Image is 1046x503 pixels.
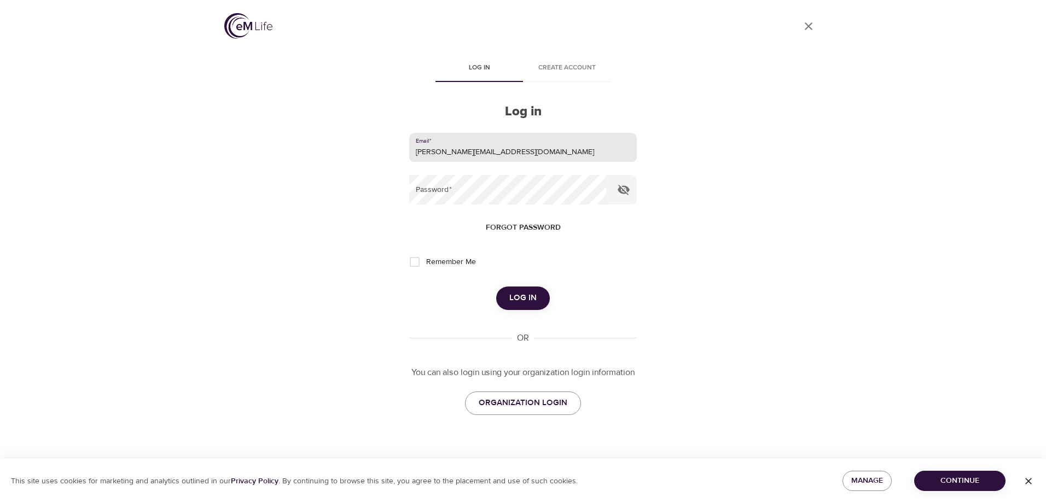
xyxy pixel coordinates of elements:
span: Remember Me [426,256,476,268]
span: Log in [442,62,516,74]
span: ORGANIZATION LOGIN [479,396,567,410]
a: ORGANIZATION LOGIN [465,391,581,414]
div: OR [513,332,533,344]
button: Manage [842,471,892,491]
button: Forgot password [481,218,565,238]
a: close [795,13,822,39]
span: Log in [509,291,537,305]
button: Log in [496,286,550,309]
span: Forgot password [486,221,561,235]
span: Manage [851,474,883,488]
button: Continue [914,471,1006,491]
a: Privacy Policy [231,476,278,486]
div: disabled tabs example [409,56,637,82]
p: You can also login using your organization login information [409,366,637,379]
span: Create account [530,62,604,74]
img: logo [224,13,272,39]
span: Continue [923,474,997,488]
h2: Log in [409,104,637,120]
